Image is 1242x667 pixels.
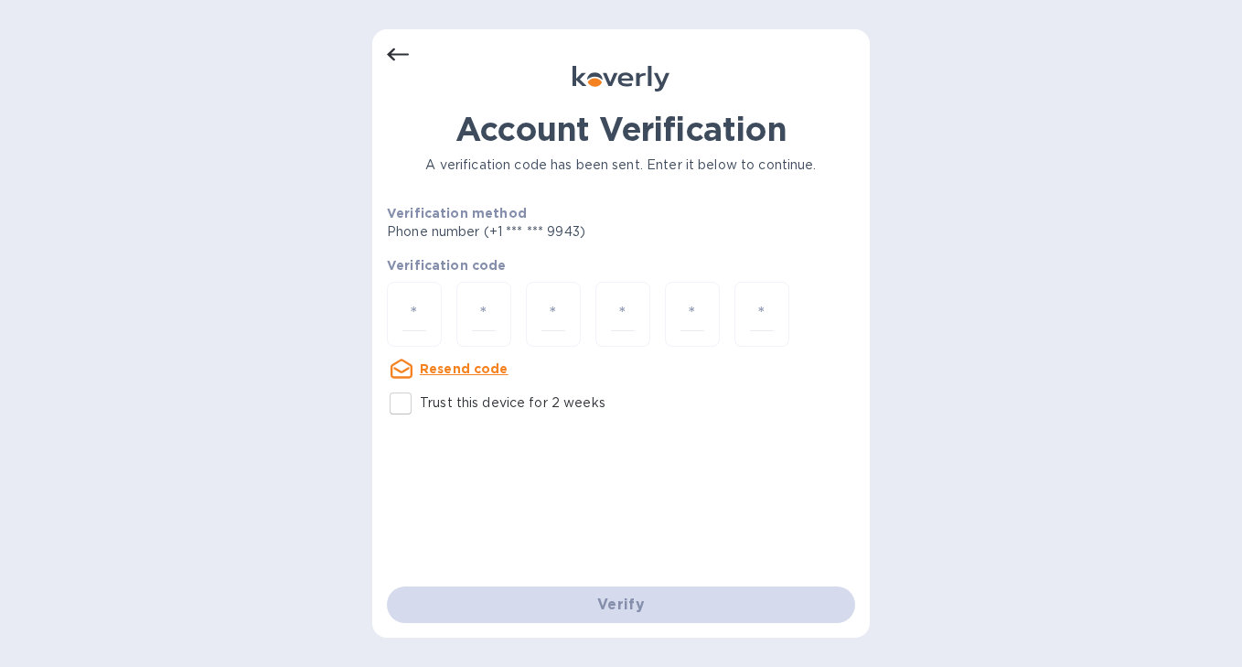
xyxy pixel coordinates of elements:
h1: Account Verification [387,110,855,148]
p: Verification code [387,256,855,274]
u: Resend code [420,361,509,376]
p: A verification code has been sent. Enter it below to continue. [387,156,855,175]
p: Trust this device for 2 weeks [420,393,605,413]
b: Verification method [387,206,527,221]
p: Phone number (+1 *** *** 9943) [387,222,725,242]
